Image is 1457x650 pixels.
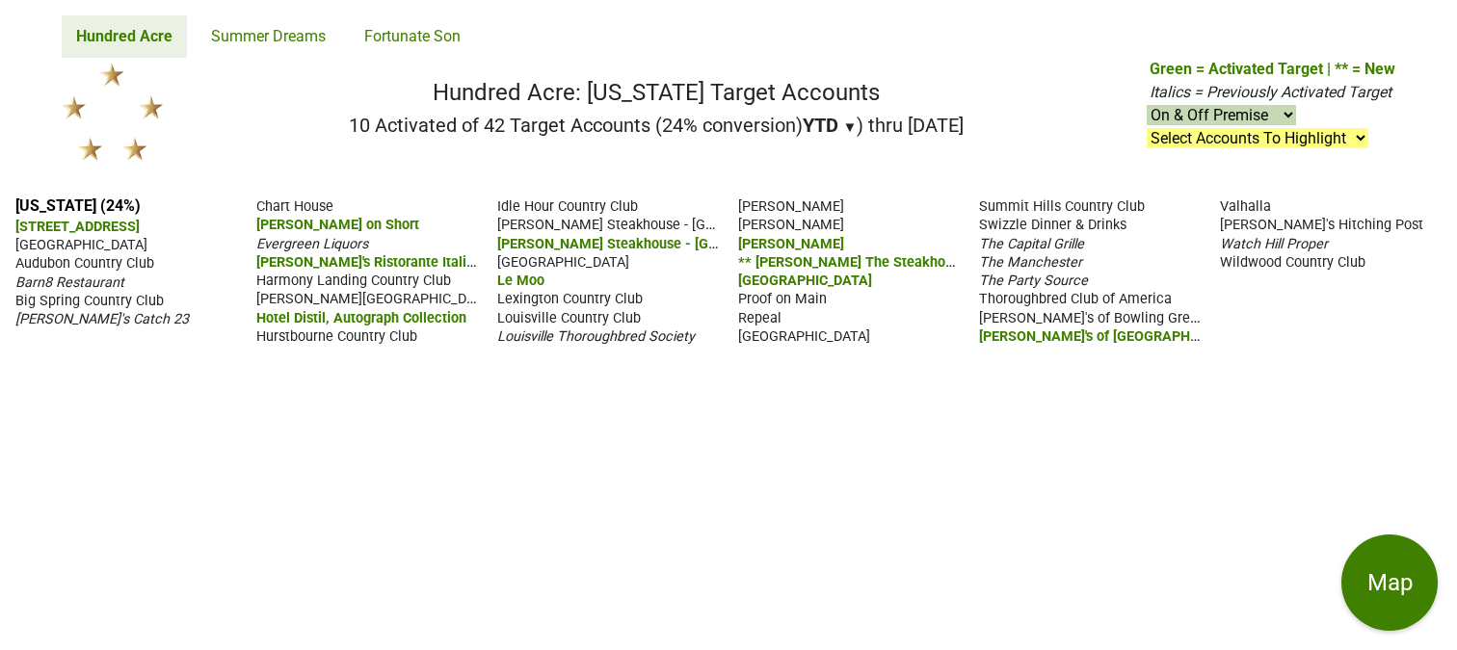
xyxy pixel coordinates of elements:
span: Green = Activated Target | ** = New [1150,60,1395,78]
span: [PERSON_NAME]'s Hitching Post [1220,217,1423,233]
h2: 10 Activated of 42 Target Accounts (24% conversion) ) thru [DATE] [349,114,965,137]
span: Barn8 Restaurant [15,274,124,291]
span: Proof on Main [738,291,827,307]
span: [PERSON_NAME] Steakhouse - [GEOGRAPHIC_DATA] [497,215,824,233]
span: Louisville Thoroughbred Society [497,328,695,345]
span: [PERSON_NAME]'s Ristorante Italiano [256,252,490,271]
span: Idle Hour Country Club [497,198,638,215]
span: Hotel Distil, Autograph Collection [256,310,466,326]
span: [GEOGRAPHIC_DATA] [738,273,872,289]
a: Fortunate Son [350,15,475,58]
span: The Capital Grille [979,236,1084,252]
span: Thoroughbred Club of America [979,291,1172,307]
span: Audubon Country Club [15,255,154,272]
span: [PERSON_NAME] [738,236,844,252]
span: [GEOGRAPHIC_DATA] [15,237,147,253]
a: [US_STATE] (24%) [15,196,141,215]
span: [PERSON_NAME]'s of Bowling Green [979,308,1205,326]
span: [STREET_ADDRESS] [15,219,140,235]
h1: Hundred Acre: [US_STATE] Target Accounts [349,79,965,107]
span: Big Spring Country Club [15,293,164,309]
span: Watch Hill Proper [1220,236,1328,252]
span: Repeal [738,310,781,326]
span: [GEOGRAPHIC_DATA] [497,254,629,271]
a: Hundred Acre [62,15,187,58]
span: Louisville Country Club [497,310,641,326]
span: [PERSON_NAME] on Short [256,217,419,233]
span: [PERSON_NAME] Steakhouse - [GEOGRAPHIC_DATA] [497,234,829,252]
span: Le Moo [497,273,544,289]
span: [PERSON_NAME]'s of [GEOGRAPHIC_DATA] [979,326,1247,345]
span: Hurstbourne Country Club [256,328,417,345]
span: ** [PERSON_NAME] The Steakhouse ** [738,252,985,271]
span: [PERSON_NAME] [738,217,844,233]
a: Summer Dreams [197,15,340,58]
span: Swizzle Dinner & Drinks [979,217,1126,233]
span: Chart House [256,198,333,215]
span: [GEOGRAPHIC_DATA] [738,328,870,345]
span: YTD [803,114,838,137]
span: The Manchester [979,254,1082,271]
button: Map [1341,534,1438,631]
span: Wildwood Country Club [1220,254,1365,271]
span: Lexington Country Club [497,291,643,307]
span: Italics = Previously Activated Target [1150,83,1391,101]
span: [PERSON_NAME]'s Catch 23 [15,311,189,327]
span: The Party Source [979,273,1088,289]
span: ▼ [843,118,858,136]
span: [PERSON_NAME] [738,198,844,215]
span: Harmony Landing Country Club [256,273,451,289]
span: [PERSON_NAME][GEOGRAPHIC_DATA][PERSON_NAME] [256,289,600,307]
img: Hundred Acre [62,64,163,160]
span: Evergreen Liquors [256,236,368,252]
span: Summit Hills Country Club [979,198,1145,215]
span: Valhalla [1220,198,1271,215]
